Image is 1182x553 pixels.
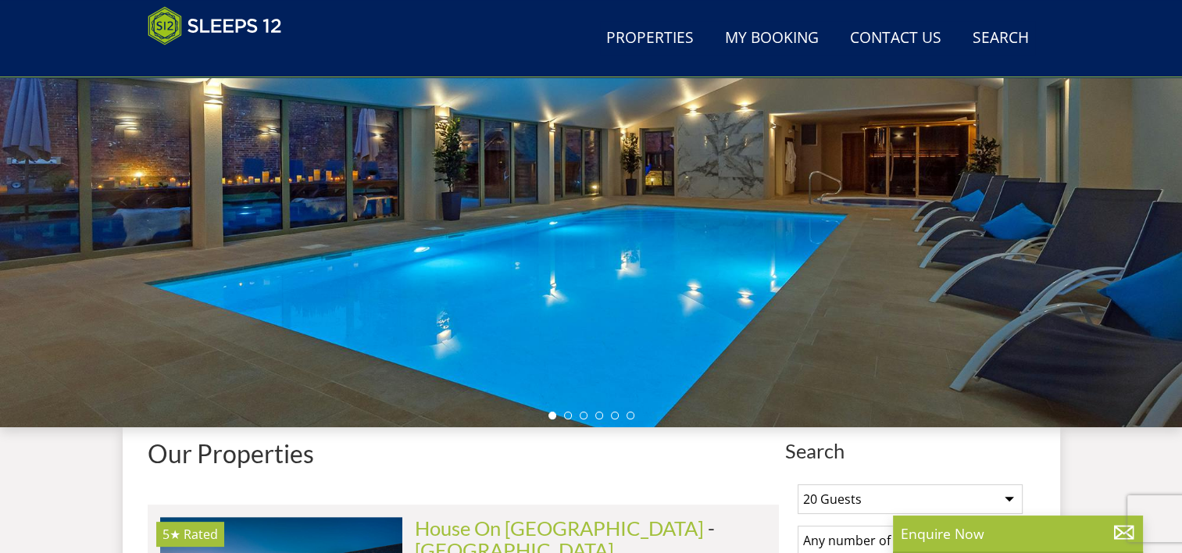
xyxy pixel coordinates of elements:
iframe: Customer reviews powered by Trustpilot [140,55,304,68]
h1: Our Properties [148,440,779,467]
a: Properties [600,21,700,56]
span: House On The Hill has a 5 star rating under the Quality in Tourism Scheme [162,526,180,543]
a: Contact Us [844,21,948,56]
img: Sleeps 12 [148,6,282,45]
a: Search [966,21,1035,56]
a: My Booking [719,21,825,56]
span: Search [785,440,1035,462]
span: Rated [184,526,218,543]
a: House On [GEOGRAPHIC_DATA] [415,516,704,540]
p: Enquire Now [901,523,1135,544]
